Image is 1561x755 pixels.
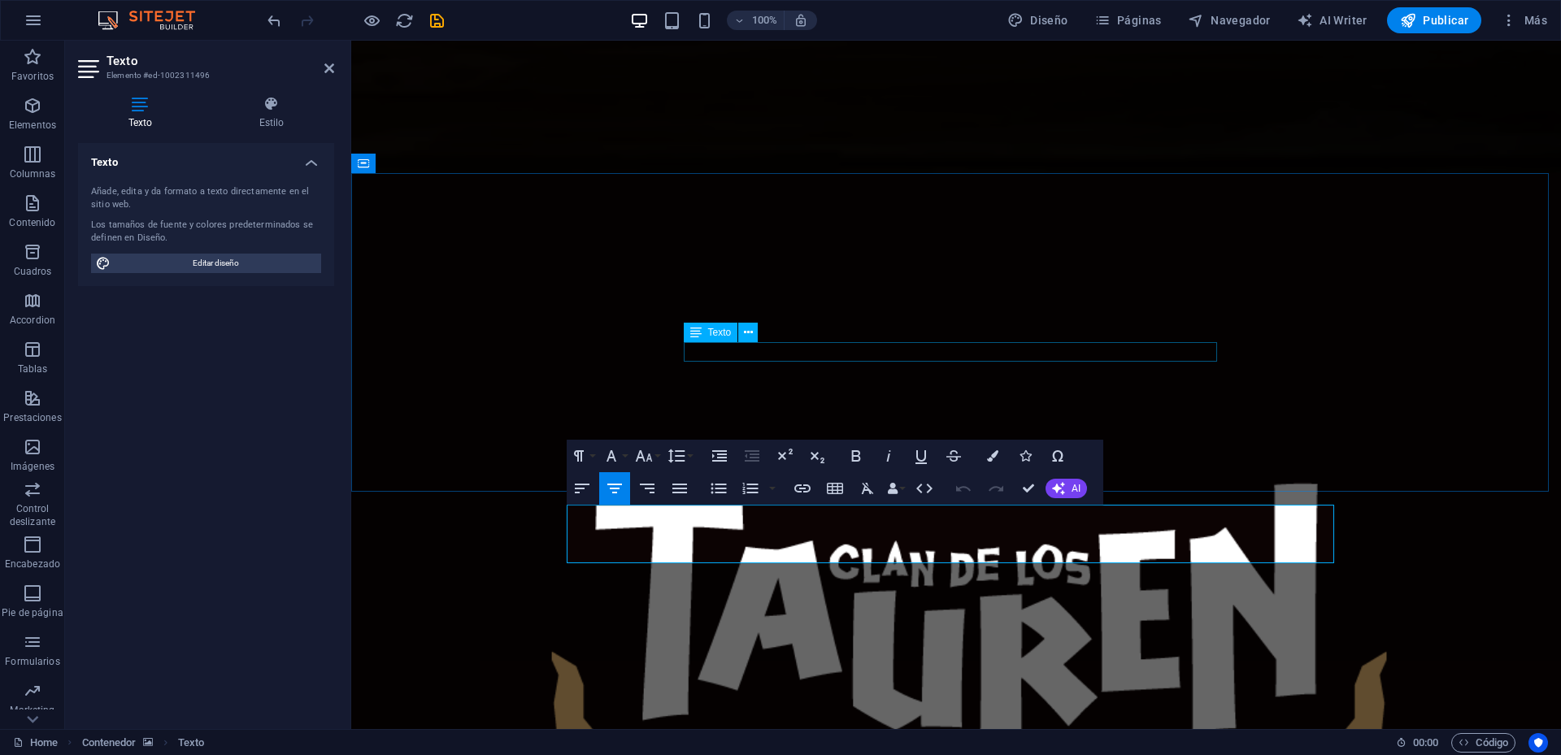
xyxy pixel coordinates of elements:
[766,472,779,505] button: Ordered List
[820,472,850,505] button: Insert Table
[1451,733,1515,753] button: Código
[1413,733,1438,753] span: 00 00
[264,11,284,30] button: undo
[13,733,58,753] a: Haz clic para cancelar la selección y doble clic para abrir páginas
[948,472,979,505] button: Undo (Ctrl+Z)
[841,440,872,472] button: Bold (Ctrl+B)
[769,440,800,472] button: Superscript
[981,472,1011,505] button: Redo (Ctrl+Shift+Z)
[704,440,735,472] button: Increase Indent
[1528,733,1548,753] button: Usercentrics
[10,704,54,717] p: Marketing
[567,472,598,505] button: Align Left
[395,11,414,30] i: Volver a cargar página
[107,68,302,83] h3: Elemento #ed-1002311496
[703,472,734,505] button: Unordered List
[1072,484,1081,493] span: AI
[93,11,215,30] img: Editor Logo
[977,440,1008,472] button: Colors
[428,11,446,30] i: Guardar (Ctrl+S)
[787,472,818,505] button: Insert Link
[1001,7,1075,33] button: Diseño
[2,606,63,619] p: Pie de página
[14,265,52,278] p: Cuadros
[107,54,334,68] h2: Texto
[735,472,766,505] button: Ordered List
[91,254,321,273] button: Editar diseño
[1501,12,1547,28] span: Más
[5,655,59,668] p: Formularios
[1297,12,1368,28] span: AI Writer
[906,440,937,472] button: Underline (Ctrl+U)
[632,440,663,472] button: Font Size
[802,440,833,472] button: Subscript
[82,733,137,753] span: Haz clic para seleccionar y doble clic para editar
[885,472,907,505] button: Data Bindings
[362,11,381,30] button: Haz clic para salir del modo de previsualización y seguir editando
[1459,733,1508,753] span: Código
[11,460,54,473] p: Imágenes
[78,96,209,130] h4: Texto
[938,440,969,472] button: Strikethrough
[664,440,695,472] button: Line Height
[632,472,663,505] button: Align Right
[852,472,883,505] button: Clear Formatting
[10,314,55,327] p: Accordion
[1424,736,1427,748] span: :
[18,362,48,375] p: Tablas
[794,13,808,28] i: Al redimensionar, ajustar el nivel de zoom automáticamente para ajustarse al dispositivo elegido.
[1494,7,1554,33] button: Más
[1010,440,1041,472] button: Icons
[1042,440,1073,472] button: Special Characters
[82,733,205,753] nav: breadcrumb
[737,440,767,472] button: Decrease Indent
[5,558,60,571] p: Encabezado
[1013,472,1044,505] button: Confirm (Ctrl+⏎)
[143,738,153,747] i: Este elemento contiene un fondo
[1001,7,1075,33] div: Diseño (Ctrl+Alt+Y)
[265,11,284,30] i: Deshacer: Cambiar texto (Ctrl+Z)
[1181,7,1277,33] button: Navegador
[91,185,321,212] div: Añade, edita y da formato a texto directamente en el sitio web.
[209,96,334,130] h4: Estilo
[9,216,55,229] p: Contenido
[427,11,446,30] button: save
[115,254,316,273] span: Editar diseño
[1046,479,1087,498] button: AI
[599,472,630,505] button: Align Center
[10,167,56,180] p: Columnas
[1007,12,1068,28] span: Diseño
[599,440,630,472] button: Font Family
[664,472,695,505] button: Align Justify
[1396,733,1439,753] h6: Tiempo de la sesión
[1290,7,1374,33] button: AI Writer
[1088,7,1168,33] button: Páginas
[1094,12,1162,28] span: Páginas
[1188,12,1271,28] span: Navegador
[11,70,54,83] p: Favoritos
[751,11,777,30] h6: 100%
[91,219,321,245] div: Los tamaños de fuente y colores predeterminados se definen en Diseño.
[727,11,785,30] button: 100%
[873,440,904,472] button: Italic (Ctrl+I)
[909,472,940,505] button: HTML
[708,328,732,337] span: Texto
[178,733,204,753] span: Haz clic para seleccionar y doble clic para editar
[567,440,598,472] button: Paragraph Format
[9,119,56,132] p: Elementos
[78,143,334,172] h4: Texto
[1400,12,1469,28] span: Publicar
[1387,7,1482,33] button: Publicar
[3,411,61,424] p: Prestaciones
[394,11,414,30] button: reload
